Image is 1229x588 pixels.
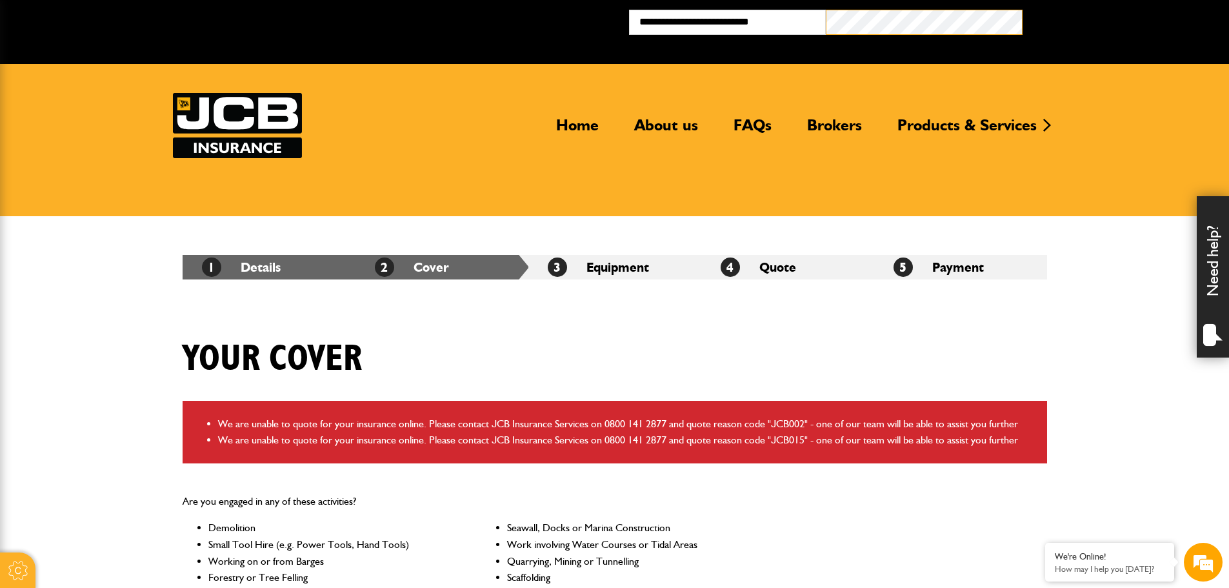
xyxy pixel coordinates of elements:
[507,536,752,553] li: Work involving Water Courses or Tidal Areas
[1197,196,1229,358] div: Need help?
[208,553,453,570] li: Working on or from Barges
[721,258,740,277] span: 4
[202,258,221,277] span: 1
[507,553,752,570] li: Quarrying, Mining or Tunnelling
[208,520,453,536] li: Demolition
[173,93,302,158] a: JCB Insurance Services
[202,259,281,275] a: 1Details
[624,116,708,145] a: About us
[546,116,608,145] a: Home
[701,255,874,279] li: Quote
[183,338,362,381] h1: Your cover
[355,255,528,279] li: Cover
[874,255,1047,279] li: Payment
[173,93,302,158] img: JCB Insurance Services logo
[797,116,872,145] a: Brokers
[507,520,752,536] li: Seawall, Docks or Marina Construction
[218,432,1037,449] li: We are unable to quote for your insurance online. Please contact JCB Insurance Services on 0800 1...
[724,116,781,145] a: FAQs
[1023,10,1219,30] button: Broker Login
[1055,564,1164,574] p: How may I help you today?
[1055,551,1164,562] div: We're Online!
[183,493,752,510] p: Are you engaged in any of these activities?
[888,116,1046,145] a: Products & Services
[548,258,567,277] span: 3
[375,258,394,277] span: 2
[218,416,1037,432] li: We are unable to quote for your insurance online. Please contact JCB Insurance Services on 0800 1...
[208,536,453,553] li: Small Tool Hire (e.g. Power Tools, Hand Tools)
[208,569,453,586] li: Forestry or Tree Felling
[528,255,701,279] li: Equipment
[507,569,752,586] li: Scaffolding
[894,258,913,277] span: 5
